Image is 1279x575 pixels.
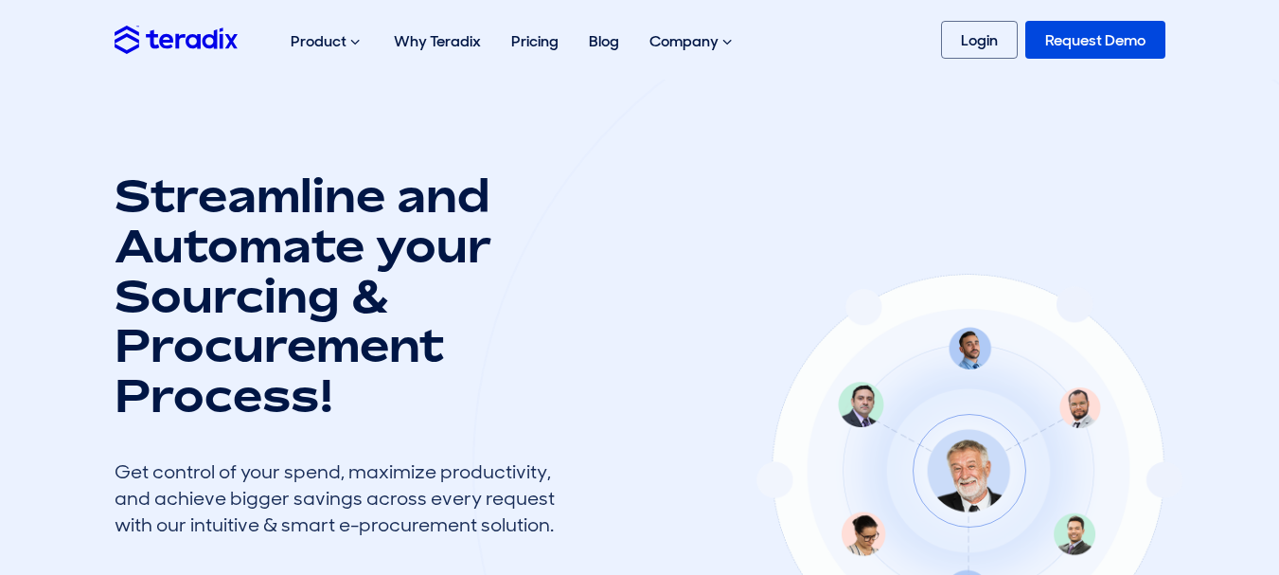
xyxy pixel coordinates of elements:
div: Product [275,11,379,72]
a: Blog [574,11,634,71]
div: Company [634,11,751,72]
a: Pricing [496,11,574,71]
h1: Streamline and Automate your Sourcing & Procurement Process! [115,171,569,421]
a: Why Teradix [379,11,496,71]
div: Get control of your spend, maximize productivity, and achieve bigger savings across every request... [115,458,569,538]
img: Teradix logo [115,26,238,53]
a: Login [941,21,1018,59]
a: Request Demo [1025,21,1165,59]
